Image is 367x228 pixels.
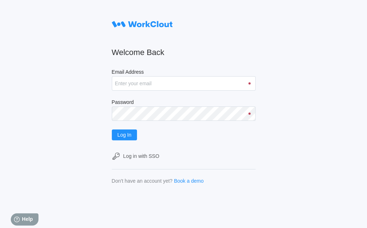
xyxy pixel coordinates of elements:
label: Email Address [112,69,256,76]
div: Log in with SSO [123,153,159,159]
input: Enter your email [112,76,256,91]
label: Password [112,99,256,106]
span: Log In [118,132,132,137]
a: Log in with SSO [112,152,256,160]
button: Log In [112,129,137,140]
h2: Welcome Back [112,47,256,58]
div: Don't have an account yet? [112,178,173,184]
a: Book a demo [174,178,204,184]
